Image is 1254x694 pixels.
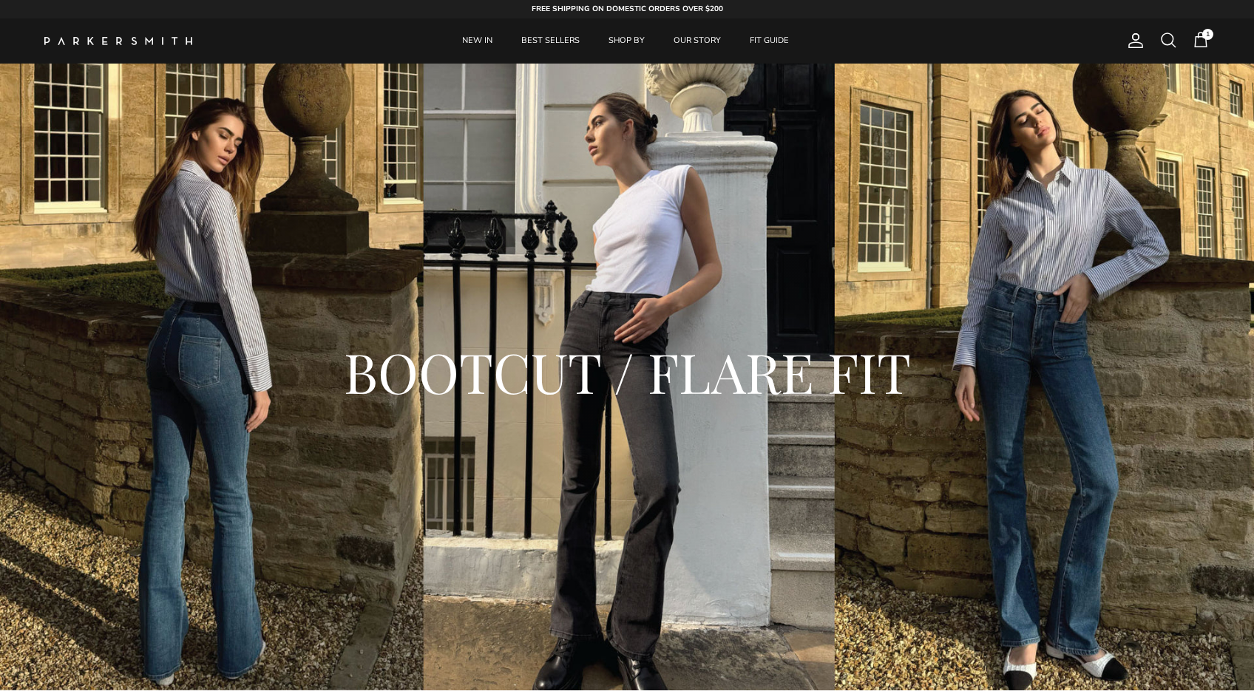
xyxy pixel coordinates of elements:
a: 1 [1192,31,1210,50]
a: FIT GUIDE [736,18,802,64]
strong: FREE SHIPPING ON DOMESTIC ORDERS OVER $200 [532,4,723,14]
a: SHOP BY [595,18,658,64]
a: BEST SELLERS [508,18,593,64]
div: Primary [220,18,1031,64]
h2: BOOTCUT / FLARE FIT [81,336,1173,407]
span: 1 [1202,29,1213,40]
a: NEW IN [449,18,506,64]
a: OUR STORY [660,18,734,64]
img: Parker Smith [44,37,192,45]
a: Account [1121,32,1145,50]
